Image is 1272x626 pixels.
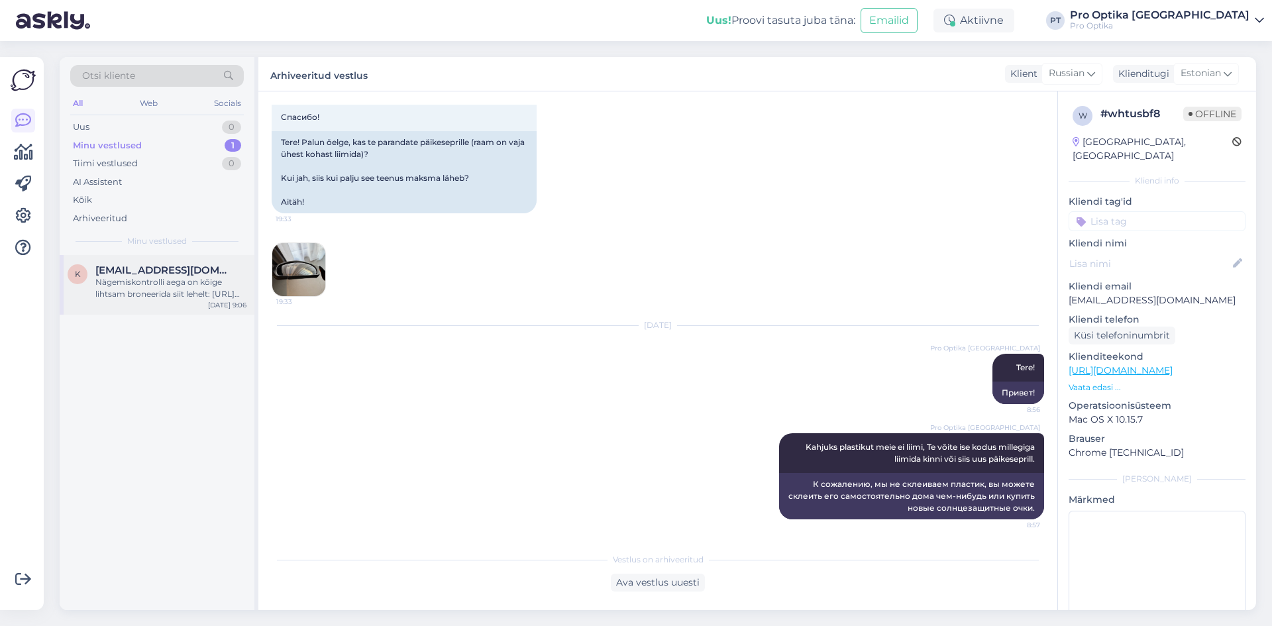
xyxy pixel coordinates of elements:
[613,554,704,566] span: Vestlus on arhiveeritud
[1069,382,1245,393] p: Vaata edasi ...
[1181,66,1221,81] span: Estonian
[1069,350,1245,364] p: Klienditeekond
[11,68,36,93] img: Askly Logo
[1070,21,1249,31] div: Pro Optika
[272,131,537,213] div: Tere! Palun öelge, kas te parandate päikeseprille (raam on vaja ühest kohast liimida)? Kui jah, s...
[1069,364,1173,376] a: [URL][DOMAIN_NAME]
[276,214,325,224] span: 19:33
[1069,493,1245,507] p: Märkmed
[1046,11,1065,30] div: PT
[73,193,92,207] div: Kõik
[137,95,160,112] div: Web
[933,9,1014,32] div: Aktiivne
[73,157,138,170] div: Tiimi vestlused
[806,442,1037,464] span: Kahjuks plastikut meie ei liimi, Te võite ise kodus millegiga liimida kinni või siis uus päikesep...
[70,95,85,112] div: All
[930,343,1040,353] span: Pro Optika [GEOGRAPHIC_DATA]
[1069,195,1245,209] p: Kliendi tag'id
[1069,211,1245,231] input: Lisa tag
[127,235,187,247] span: Minu vestlused
[1069,327,1175,344] div: Küsi telefoninumbrit
[1069,432,1245,446] p: Brauser
[706,14,731,26] b: Uus!
[992,382,1044,404] div: Привет!
[1049,66,1085,81] span: Russian
[276,297,326,307] span: 19:33
[272,243,325,296] img: Attachment
[990,520,1040,530] span: 8:57
[95,276,246,300] div: Nägemiskontrolli aega on kõige lihtsam broneerida siit lehelt: [URL][DOMAIN_NAME]
[1069,446,1245,460] p: Chrome [TECHNICAL_ID]
[1005,67,1037,81] div: Klient
[1069,256,1230,271] input: Lisa nimi
[779,473,1044,519] div: К сожалению, мы не склеиваем пластик, вы можете склеить его самостоятельно дома чем-нибудь или ку...
[73,212,127,225] div: Arhiveeritud
[990,405,1040,415] span: 8:56
[272,319,1044,331] div: [DATE]
[706,13,855,28] div: Proovi tasuta juba täna:
[222,157,241,170] div: 0
[611,574,705,592] div: Ava vestlus uuesti
[222,121,241,134] div: 0
[225,139,241,152] div: 1
[1069,175,1245,187] div: Kliendi info
[1069,280,1245,293] p: Kliendi email
[1073,135,1232,163] div: [GEOGRAPHIC_DATA], [GEOGRAPHIC_DATA]
[1069,313,1245,327] p: Kliendi telefon
[1069,473,1245,485] div: [PERSON_NAME]
[1183,107,1242,121] span: Offline
[270,65,368,83] label: Arhiveeritud vestlus
[1069,293,1245,307] p: [EMAIL_ADDRESS][DOMAIN_NAME]
[1070,10,1249,21] div: Pro Optika [GEOGRAPHIC_DATA]
[1069,399,1245,413] p: Operatsioonisüsteem
[82,69,135,83] span: Otsi kliente
[930,423,1040,433] span: Pro Optika [GEOGRAPHIC_DATA]
[861,8,918,33] button: Emailid
[95,264,233,276] span: kandramarek04@gmail.com
[1069,236,1245,250] p: Kliendi nimi
[1070,10,1264,31] a: Pro Optika [GEOGRAPHIC_DATA]Pro Optika
[73,176,122,189] div: AI Assistent
[73,121,89,134] div: Uus
[211,95,244,112] div: Socials
[1100,106,1183,122] div: # whtusbf8
[1069,413,1245,427] p: Mac OS X 10.15.7
[73,139,142,152] div: Minu vestlused
[1113,67,1169,81] div: Klienditugi
[1079,111,1087,121] span: w
[75,269,81,279] span: k
[1016,362,1035,372] span: Tere!
[208,300,246,310] div: [DATE] 9:06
